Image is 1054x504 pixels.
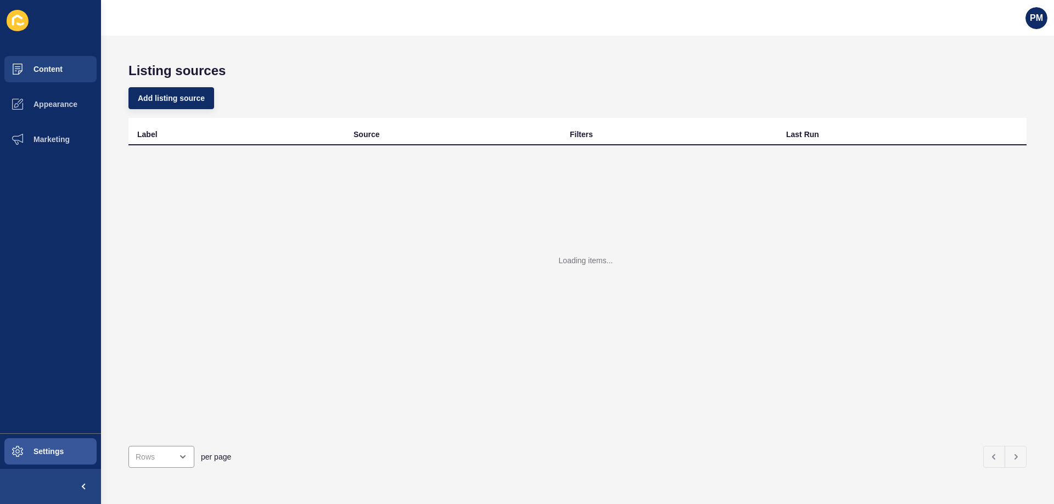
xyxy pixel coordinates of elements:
div: Last Run [786,129,819,140]
div: open menu [128,446,194,468]
span: Add listing source [138,93,205,104]
h1: Listing sources [128,63,1027,78]
span: per page [201,451,231,462]
div: Label [137,129,158,140]
div: Filters [570,129,593,140]
div: Loading items... [559,255,613,266]
div: Source [354,129,379,140]
span: PM [1030,13,1043,24]
button: Add listing source [128,87,214,109]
